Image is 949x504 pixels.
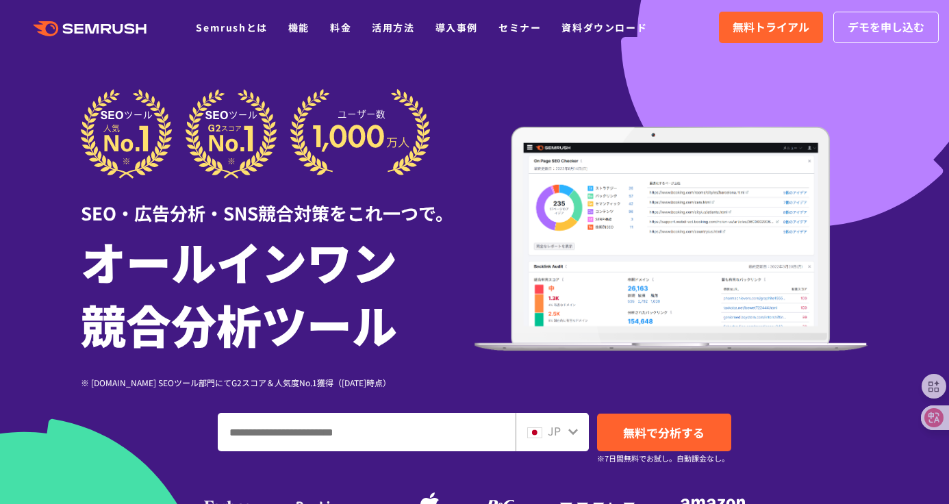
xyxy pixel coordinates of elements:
h1: オールインワン 競合分析ツール [81,229,474,355]
a: 導入事例 [435,21,478,34]
a: 機能 [288,21,309,34]
a: 活用方法 [372,21,414,34]
span: 無料で分析する [623,424,705,441]
small: ※7日間無料でお試し。自動課金なし。 [597,452,729,465]
a: 料金 [330,21,351,34]
a: 無料トライアル [719,12,823,43]
a: デモを申し込む [833,12,939,43]
div: SEO・広告分析・SNS競合対策をこれ一つで。 [81,179,474,226]
input: ドメイン、キーワードまたはURLを入力してください [218,414,515,451]
a: Semrushとは [196,21,267,34]
span: デモを申し込む [848,18,924,36]
div: ※ [DOMAIN_NAME] SEOツール部門にてG2スコア＆人気度No.1獲得（[DATE]時点） [81,376,474,389]
span: JP [548,423,561,439]
a: 無料で分析する [597,414,731,451]
a: 資料ダウンロード [561,21,647,34]
span: 無料トライアル [733,18,809,36]
a: セミナー [498,21,541,34]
